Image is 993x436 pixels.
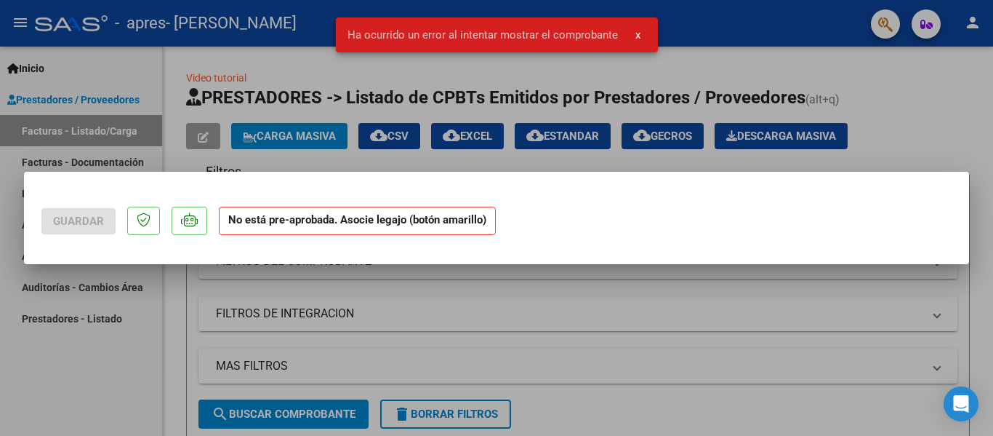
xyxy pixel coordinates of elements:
[635,28,640,41] span: x
[219,207,496,235] strong: No está pre-aprobada. Asocie legajo (botón amarillo)
[41,208,116,234] button: Guardar
[944,387,978,421] div: Open Intercom Messenger
[347,28,618,42] span: Ha ocurrido un error al intentar mostrar el comprobante
[53,215,104,228] span: Guardar
[624,22,652,48] button: x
